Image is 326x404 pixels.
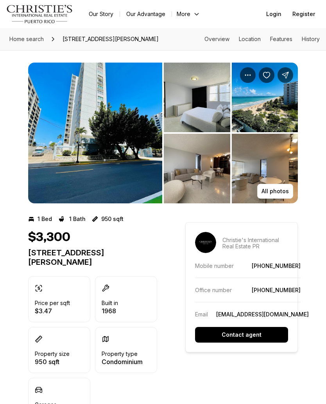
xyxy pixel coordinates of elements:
p: All photos [262,188,289,194]
span: Home search [9,36,44,42]
a: [PHONE_NUMBER] [252,262,301,269]
button: View image gallery [232,134,298,203]
a: Home search [6,33,47,45]
button: View image gallery [232,63,298,132]
a: Our Story [82,9,120,20]
a: Skip to: Overview [204,36,229,42]
p: 1 Bed [38,216,52,222]
li: 1 of 4 [28,63,162,203]
nav: Page section menu [204,36,320,42]
a: Our Advantage [120,9,172,20]
div: Listing Photos [28,63,298,203]
a: Skip to: Features [270,36,292,42]
p: Email [195,311,208,318]
p: Price per sqft [35,300,70,306]
p: Office number [195,287,232,293]
p: Christie's International Real Estate PR [222,237,288,250]
p: Property size [35,351,70,357]
button: Share Property: 1503 ASHFORD AVE #7B [278,67,293,83]
a: [EMAIL_ADDRESS][DOMAIN_NAME] [216,311,309,318]
button: Save Property: 1503 ASHFORD AVE #7B [259,67,274,83]
button: Login [262,6,286,22]
p: 950 sqft [35,359,70,365]
button: More [172,9,205,20]
p: 1968 [102,308,118,314]
h1: $3,300 [28,230,70,245]
button: View image gallery [164,63,230,132]
a: Skip to: Location [239,36,261,42]
p: 950 sqft [101,216,124,222]
p: 1 Bath [69,216,86,222]
button: All photos [257,184,293,199]
a: [PHONE_NUMBER] [252,287,301,293]
button: View image gallery [164,134,230,203]
li: 2 of 4 [164,63,298,203]
button: Contact agent [195,327,288,343]
p: [STREET_ADDRESS][PERSON_NAME] [28,248,157,267]
img: logo [6,5,73,23]
span: Register [292,11,315,17]
p: Contact agent [222,332,262,338]
span: [STREET_ADDRESS][PERSON_NAME] [59,33,162,45]
p: Built in [102,300,118,306]
span: Login [266,11,281,17]
button: View image gallery [28,63,162,203]
p: Condominium [102,359,143,365]
p: Property type [102,351,138,357]
p: $3.47 [35,308,70,314]
a: Skip to: History [302,36,320,42]
button: Register [288,6,320,22]
p: Mobile number [195,262,234,269]
button: Property options [240,67,256,83]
